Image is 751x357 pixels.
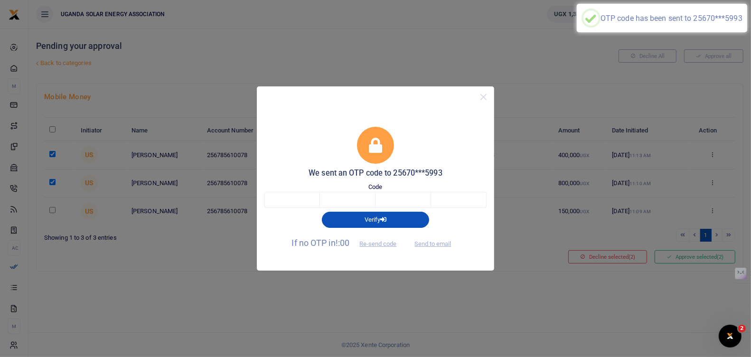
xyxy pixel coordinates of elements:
[738,325,746,332] span: 2
[264,169,487,178] h5: We sent an OTP code to 25670***5993
[601,14,742,23] div: OTP code has been sent to 25670***5993
[368,182,382,192] label: Code
[336,238,349,248] span: !:00
[292,238,405,248] span: If no OTP in
[477,90,490,104] button: Close
[322,212,429,228] button: Verify
[719,325,742,348] iframe: Intercom live chat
